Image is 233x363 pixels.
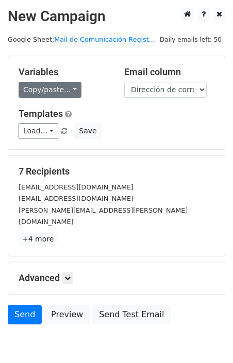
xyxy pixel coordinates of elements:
a: Copy/paste... [19,82,81,98]
small: [EMAIL_ADDRESS][DOMAIN_NAME] [19,195,134,202]
a: Load... [19,123,58,139]
iframe: Chat Widget [181,314,233,363]
a: Send [8,305,42,324]
small: [EMAIL_ADDRESS][DOMAIN_NAME] [19,183,134,191]
a: Daily emails left: 50 [156,36,225,43]
a: Preview [44,305,90,324]
small: Google Sheet: [8,36,155,43]
a: +4 more [19,233,57,246]
span: Daily emails left: 50 [156,34,225,45]
h5: Variables [19,66,109,78]
a: Mail de Comunicación Regist... [54,36,155,43]
div: Widget de chat [181,314,233,363]
h5: Email column [124,66,214,78]
h2: New Campaign [8,8,225,25]
a: Send Test Email [92,305,171,324]
a: Templates [19,108,63,119]
small: [PERSON_NAME][EMAIL_ADDRESS][PERSON_NAME][DOMAIN_NAME] [19,206,188,226]
h5: Advanced [19,272,214,284]
button: Save [74,123,101,139]
h5: 7 Recipients [19,166,214,177]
